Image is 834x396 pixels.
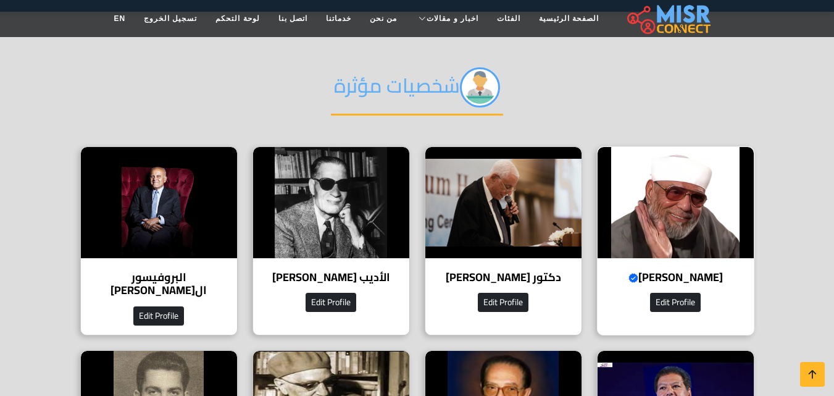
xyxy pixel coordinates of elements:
[488,7,530,30] a: الفئات
[269,7,317,30] a: اتصل بنا
[317,7,361,30] a: خدماتنا
[425,147,582,258] img: دكتور حسام موافي
[253,147,409,258] img: الأديب طه حسين
[133,306,184,326] button: Edit Profile
[478,293,528,312] button: Edit Profile
[650,293,701,312] button: Edit Profile
[460,67,500,107] img: 57iwnUtaAY5DjN7uCI2m.webp
[590,146,762,335] a: الشيخ محمد متولي الشعراوي [PERSON_NAME] Edit Profile
[90,271,228,297] h4: البروفيسور ال[PERSON_NAME]
[607,271,744,284] h4: [PERSON_NAME]
[361,7,406,30] a: من نحن
[435,271,572,284] h4: دكتور [PERSON_NAME]
[206,7,269,30] a: لوحة التحكم
[245,146,417,335] a: الأديب طه حسين الأديب [PERSON_NAME] Edit Profile
[598,147,754,258] img: الشيخ محمد متولي الشعراوي
[262,271,400,284] h4: الأديب [PERSON_NAME]
[406,7,488,30] a: اخبار و مقالات
[81,147,237,258] img: البروفيسور السير مجدي يعقوب
[73,146,245,335] a: البروفيسور السير مجدي يعقوب البروفيسور ال[PERSON_NAME] Edit Profile
[427,13,478,24] span: اخبار و مقالات
[417,146,590,335] a: دكتور حسام موافي دكتور [PERSON_NAME] Edit Profile
[628,273,638,283] svg: Verified account
[306,293,356,312] button: Edit Profile
[135,7,206,30] a: تسجيل الخروج
[331,67,503,116] h2: شخصيات مؤثرة
[530,7,608,30] a: الصفحة الرئيسية
[627,3,710,34] img: main.misr_connect
[104,7,135,30] a: EN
